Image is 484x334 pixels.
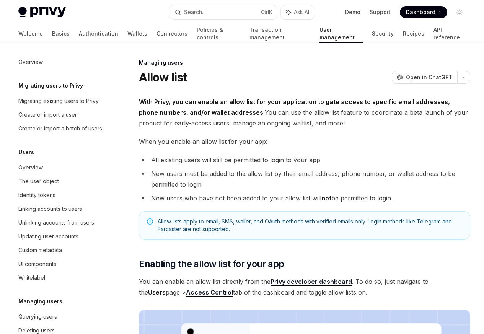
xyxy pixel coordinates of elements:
[12,310,110,324] a: Querying users
[18,297,62,306] h5: Managing users
[139,258,284,270] span: Enabling the allow list for your app
[127,24,147,43] a: Wallets
[139,59,470,67] div: Managing users
[139,193,470,204] li: New users who have not been added to your allow list will be permitted to login.
[156,24,187,43] a: Connectors
[18,312,57,321] div: Querying users
[12,271,110,285] a: Whitelabel
[18,148,34,157] h5: Users
[453,6,466,18] button: Toggle dark mode
[12,122,110,135] a: Create or import a batch of users
[249,24,310,43] a: Transaction management
[406,73,453,81] span: Open in ChatGPT
[12,257,110,271] a: UI components
[319,24,363,43] a: User management
[139,136,470,147] span: When you enable an allow list for your app:
[400,6,447,18] a: Dashboard
[12,230,110,243] a: Updating user accounts
[372,24,394,43] a: Security
[18,81,83,90] h5: Migrating users to Privy
[186,288,233,297] a: Access Control
[147,218,153,225] svg: Note
[139,155,470,165] li: All existing users will still be permitted to login to your app
[18,57,43,67] div: Overview
[18,177,59,186] div: The user object
[12,202,110,216] a: Linking accounts to users
[18,124,102,133] div: Create or import a batch of users
[261,9,272,15] span: Ctrl K
[12,188,110,202] a: Identity tokens
[139,276,470,298] span: You can enable an allow list directly from the . To do so, just navigate to the page > tab of the...
[12,243,110,257] a: Custom metadata
[18,204,82,213] div: Linking accounts to users
[79,24,118,43] a: Authentication
[403,24,424,43] a: Recipes
[148,288,166,296] strong: Users
[169,5,277,19] button: Search...CtrlK
[370,8,391,16] a: Support
[18,259,56,269] div: UI components
[18,24,43,43] a: Welcome
[139,96,470,129] span: You can use the allow list feature to coordinate a beta launch of your product for early-access u...
[12,161,110,174] a: Overview
[18,7,66,18] img: light logo
[406,8,435,16] span: Dashboard
[321,194,331,202] strong: not
[18,218,94,227] div: Unlinking accounts from users
[139,168,470,190] li: New users must be added to the allow list by their email address, phone number, or wallet address...
[18,96,99,106] div: Migrating existing users to Privy
[18,163,43,172] div: Overview
[18,246,62,255] div: Custom metadata
[197,24,240,43] a: Policies & controls
[12,94,110,108] a: Migrating existing users to Privy
[12,174,110,188] a: The user object
[18,273,45,282] div: Whitelabel
[271,278,352,286] a: Privy developer dashboard
[18,191,55,200] div: Identity tokens
[281,5,315,19] button: Ask AI
[12,55,110,69] a: Overview
[12,108,110,122] a: Create or import a user
[139,98,450,116] strong: With Privy, you can enable an allow list for your application to gate access to specific email ad...
[392,71,457,84] button: Open in ChatGPT
[52,24,70,43] a: Basics
[18,232,78,241] div: Updating user accounts
[345,8,360,16] a: Demo
[184,8,205,17] div: Search...
[18,110,77,119] div: Create or import a user
[433,24,466,43] a: API reference
[158,218,462,233] span: Allow lists apply to email, SMS, wallet, and OAuth methods with verified emails only. Login metho...
[294,8,309,16] span: Ask AI
[12,216,110,230] a: Unlinking accounts from users
[139,70,187,84] h1: Allow list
